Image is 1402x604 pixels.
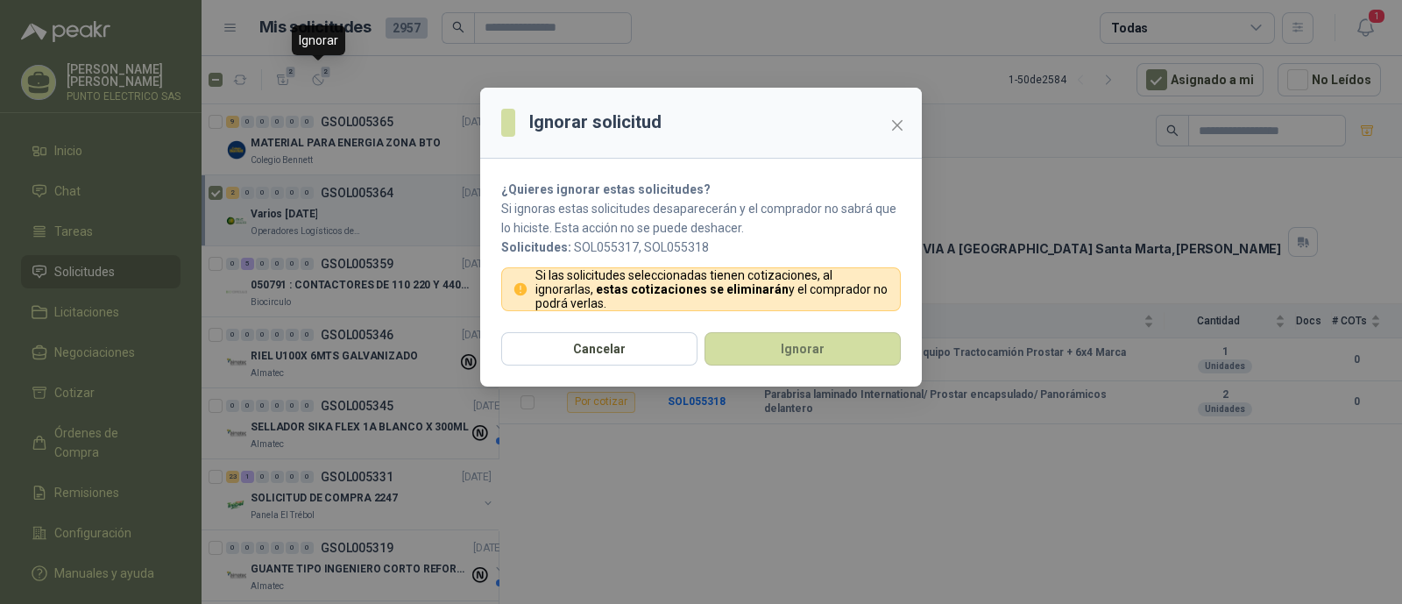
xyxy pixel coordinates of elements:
button: Cancelar [501,332,697,366]
p: Si las solicitudes seleccionadas tienen cotizaciones, al ignorarlas, y el comprador no podrá verlas. [535,268,890,310]
button: Ignorar [705,332,901,366]
strong: ¿Quieres ignorar estas solicitudes? [501,182,711,196]
strong: estas cotizaciones se eliminarán [596,282,789,296]
button: Close [883,111,911,139]
p: Si ignoras estas solicitudes desaparecerán y el comprador no sabrá que lo hiciste. Esta acción no... [501,199,901,238]
p: SOL055317, SOL055318 [501,238,901,257]
span: close [890,118,904,132]
b: Solicitudes: [501,240,571,254]
h3: Ignorar solicitud [529,109,662,136]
